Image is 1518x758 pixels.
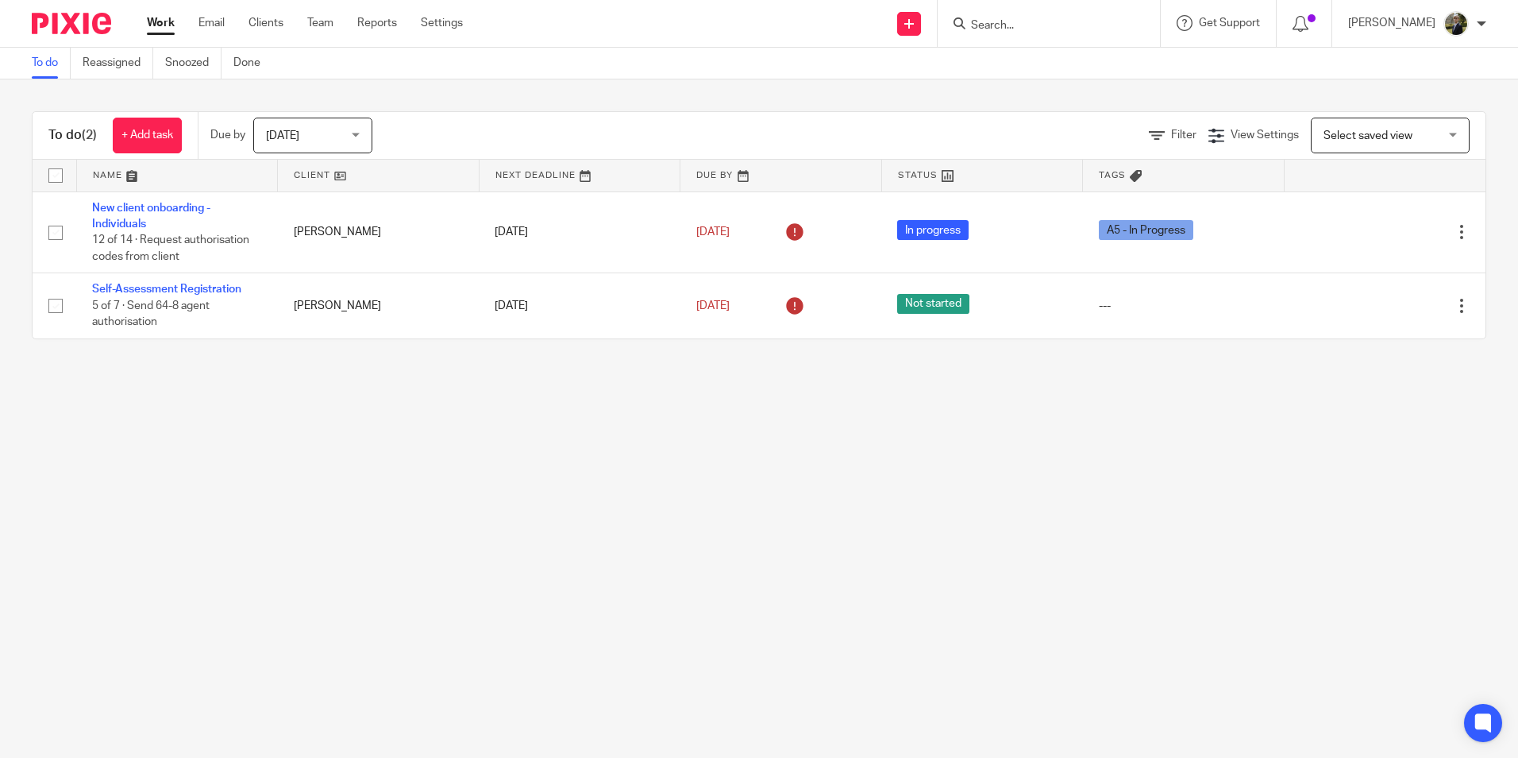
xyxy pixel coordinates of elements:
[147,15,175,31] a: Work
[32,13,111,34] img: Pixie
[696,300,730,311] span: [DATE]
[1171,130,1196,141] span: Filter
[479,191,680,273] td: [DATE]
[479,273,680,338] td: [DATE]
[92,300,210,328] span: 5 of 7 · Send 64-8 agent authorisation
[32,48,71,79] a: To do
[1348,15,1435,31] p: [PERSON_NAME]
[696,226,730,238] span: [DATE]
[421,15,463,31] a: Settings
[969,19,1112,33] input: Search
[897,220,969,240] span: In progress
[1099,220,1193,240] span: A5 - In Progress
[1231,130,1299,141] span: View Settings
[113,118,182,153] a: + Add task
[233,48,272,79] a: Done
[92,203,210,230] a: New client onboarding - Individuals
[1199,17,1260,29] span: Get Support
[48,127,97,144] h1: To do
[278,191,480,273] td: [PERSON_NAME]
[198,15,225,31] a: Email
[897,294,969,314] span: Not started
[357,15,397,31] a: Reports
[92,234,249,262] span: 12 of 14 · Request authorisation codes from client
[1443,11,1469,37] img: ACCOUNTING4EVERYTHING-9.jpg
[307,15,333,31] a: Team
[1323,130,1412,141] span: Select saved view
[1099,171,1126,180] span: Tags
[278,273,480,338] td: [PERSON_NAME]
[1099,298,1269,314] div: ---
[266,130,299,141] span: [DATE]
[92,284,241,295] a: Self-Assessment Registration
[82,129,97,141] span: (2)
[249,15,283,31] a: Clients
[165,48,222,79] a: Snoozed
[83,48,153,79] a: Reassigned
[210,127,245,143] p: Due by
